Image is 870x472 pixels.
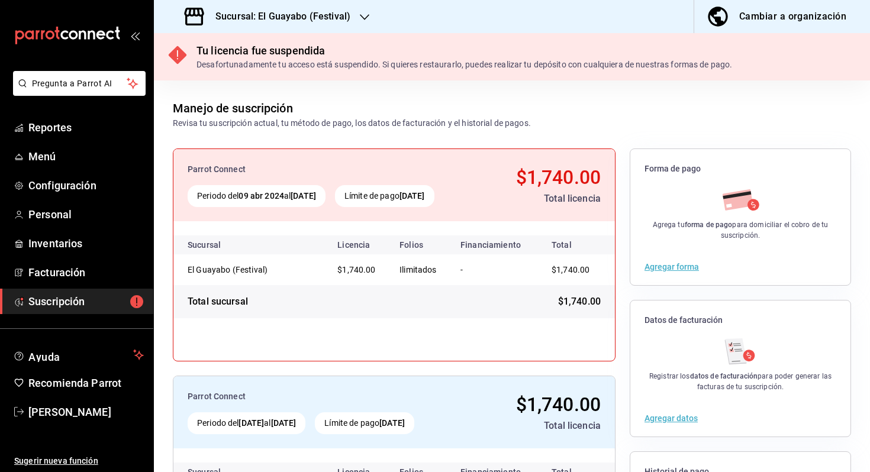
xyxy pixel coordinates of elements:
[188,412,305,434] div: Periodo del al
[470,419,601,433] div: Total licencia
[480,192,601,206] div: Total licencia
[173,117,531,130] div: Revisa tu suscripción actual, tu método de pago, los datos de facturación y el historial de pagos.
[315,412,414,434] div: Límite de pago
[337,265,375,274] span: $1,740.00
[645,315,836,326] span: Datos de facturación
[690,372,758,380] strong: datos de facturación
[739,8,846,25] div: Cambiar a organización
[516,166,601,189] span: $1,740.00
[239,418,264,428] strong: [DATE]
[28,404,144,420] span: [PERSON_NAME]
[196,59,732,71] div: Desafortunadamente tu acceso está suspendido. Si quieres restaurarlo, puedes realizar tu depósito...
[206,9,350,24] h3: Sucursal: El Guayabo (Festival)
[28,348,128,362] span: Ayuda
[335,185,434,207] div: Límite de pago
[28,375,144,391] span: Recomienda Parrot
[552,265,589,274] span: $1,740.00
[28,264,144,280] span: Facturación
[8,86,146,98] a: Pregunta a Parrot AI
[28,177,144,193] span: Configuración
[291,191,316,201] strong: [DATE]
[645,414,698,422] button: Agregar datos
[188,264,306,276] div: El Guayabo (Festival)
[645,371,836,392] div: Registrar los para poder generar las facturas de tu suscripción.
[516,393,601,416] span: $1,740.00
[28,119,144,135] span: Reportes
[188,295,248,309] div: Total sucursal
[685,221,733,229] strong: forma de pago
[130,31,140,40] button: open_drawer_menu
[173,99,293,117] div: Manejo de suscripción
[188,163,471,176] div: Parrot Connect
[451,254,537,285] td: -
[379,418,405,428] strong: [DATE]
[390,235,451,254] th: Folios
[196,43,732,59] div: Tu licencia fue suspendida
[399,191,425,201] strong: [DATE]
[14,455,144,467] span: Sugerir nueva función
[13,71,146,96] button: Pregunta a Parrot AI
[451,235,537,254] th: Financiamiento
[188,390,460,403] div: Parrot Connect
[188,185,326,207] div: Periodo del al
[645,219,836,241] div: Agrega tu para domiciliar el cobro de tu suscripción.
[28,235,144,251] span: Inventarios
[28,206,144,222] span: Personal
[328,235,390,254] th: Licencia
[645,163,836,174] span: Forma de pago
[32,77,127,90] span: Pregunta a Parrot AI
[28,293,144,309] span: Suscripción
[239,191,283,201] strong: 09 abr 2024
[645,263,699,271] button: Agregar forma
[537,235,615,254] th: Total
[28,148,144,164] span: Menú
[188,240,253,250] div: Sucursal
[558,295,601,309] span: $1,740.00
[390,254,451,285] td: Ilimitados
[271,418,297,428] strong: [DATE]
